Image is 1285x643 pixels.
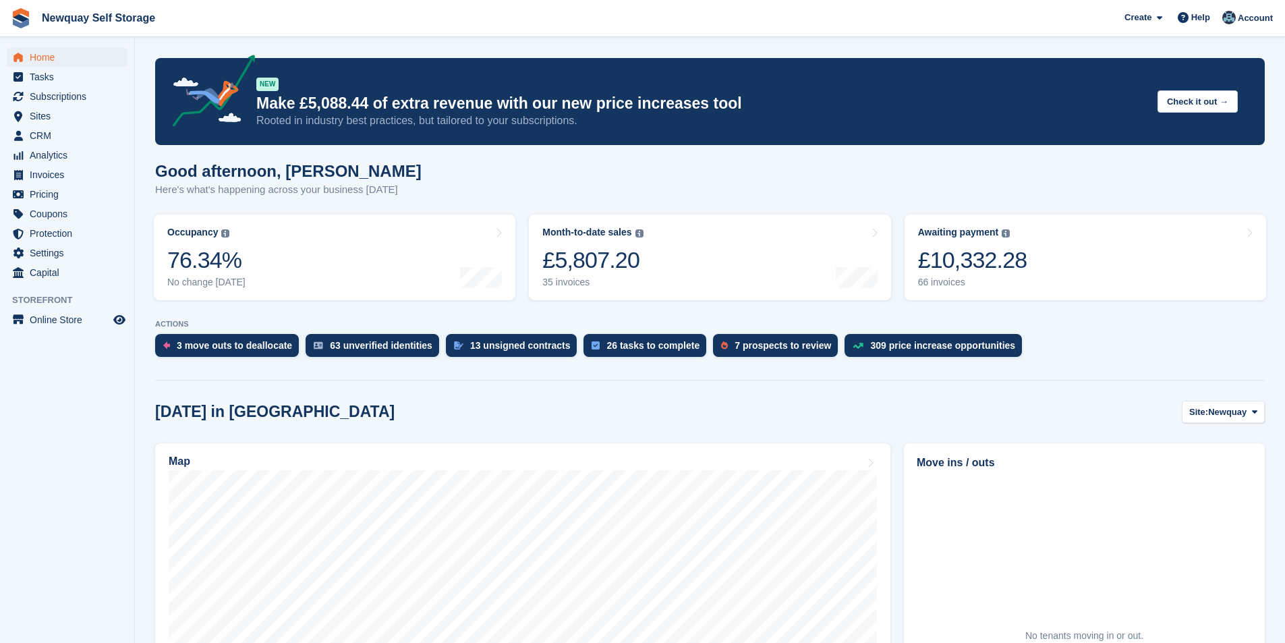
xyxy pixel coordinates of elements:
img: prospect-51fa495bee0391a8d652442698ab0144808aea92771e9ea1ae160a38d050c398.svg [721,341,728,350]
a: menu [7,310,127,329]
h1: Good afternoon, [PERSON_NAME] [155,162,422,180]
div: Month-to-date sales [542,227,631,238]
div: Awaiting payment [918,227,999,238]
a: menu [7,146,127,165]
img: verify_identity-adf6edd0f0f0b5bbfe63781bf79b02c33cf7c696d77639b501bdc392416b5a36.svg [314,341,323,350]
div: NEW [256,78,279,91]
div: No tenants moving in or out. [1025,629,1143,643]
span: Analytics [30,146,111,165]
p: Make £5,088.44 of extra revenue with our new price increases tool [256,94,1147,113]
a: Newquay Self Storage [36,7,161,29]
a: menu [7,204,127,223]
img: task-75834270c22a3079a89374b754ae025e5fb1db73e45f91037f5363f120a921f8.svg [592,341,600,350]
a: menu [7,126,127,145]
a: 26 tasks to complete [583,334,713,364]
span: Coupons [30,204,111,223]
div: 13 unsigned contracts [470,340,571,351]
a: 3 move outs to deallocate [155,334,306,364]
div: 35 invoices [542,277,643,288]
h2: Move ins / outs [917,455,1252,471]
button: Site: Newquay [1182,401,1265,423]
div: 26 tasks to complete [606,340,699,351]
div: 3 move outs to deallocate [177,340,292,351]
button: Check it out → [1158,90,1238,113]
a: menu [7,244,127,262]
span: Capital [30,263,111,282]
img: icon-info-grey-7440780725fd019a000dd9b08b2336e03edf1995a4989e88bcd33f0948082b44.svg [1002,229,1010,237]
h2: Map [169,455,190,468]
img: icon-info-grey-7440780725fd019a000dd9b08b2336e03edf1995a4989e88bcd33f0948082b44.svg [635,229,644,237]
div: 63 unverified identities [330,340,432,351]
span: Account [1238,11,1273,25]
a: menu [7,67,127,86]
p: ACTIONS [155,320,1265,329]
a: Occupancy 76.34% No change [DATE] [154,215,515,300]
p: Rooted in industry best practices, but tailored to your subscriptions. [256,113,1147,128]
span: Protection [30,224,111,243]
a: menu [7,263,127,282]
a: menu [7,87,127,106]
a: menu [7,185,127,204]
span: Sites [30,107,111,125]
img: icon-info-grey-7440780725fd019a000dd9b08b2336e03edf1995a4989e88bcd33f0948082b44.svg [221,229,229,237]
a: Preview store [111,312,127,328]
a: 7 prospects to review [713,334,845,364]
a: menu [7,224,127,243]
span: Help [1191,11,1210,24]
img: price-adjustments-announcement-icon-8257ccfd72463d97f412b2fc003d46551f7dbcb40ab6d574587a9cd5c0d94... [161,55,256,132]
div: 76.34% [167,246,246,274]
span: Create [1124,11,1151,24]
a: Month-to-date sales £5,807.20 35 invoices [529,215,890,300]
a: 309 price increase opportunities [845,334,1029,364]
p: Here's what's happening across your business [DATE] [155,182,422,198]
img: move_outs_to_deallocate_icon-f764333ba52eb49d3ac5e1228854f67142a1ed5810a6f6cc68b1a99e826820c5.svg [163,341,170,350]
img: price_increase_opportunities-93ffe204e8149a01c8c9dc8f82e8f89637d9d84a8eef4429ea346261dce0b2c0.svg [853,343,863,349]
a: Awaiting payment £10,332.28 66 invoices [905,215,1266,300]
div: No change [DATE] [167,277,246,288]
a: menu [7,165,127,184]
div: £5,807.20 [542,246,643,274]
h2: [DATE] in [GEOGRAPHIC_DATA] [155,403,395,421]
span: Online Store [30,310,111,329]
a: 63 unverified identities [306,334,446,364]
span: Subscriptions [30,87,111,106]
span: Site: [1189,406,1208,419]
span: Pricing [30,185,111,204]
img: Colette Pearce [1222,11,1236,24]
span: Home [30,48,111,67]
a: menu [7,48,127,67]
a: menu [7,107,127,125]
img: contract_signature_icon-13c848040528278c33f63329250d36e43548de30e8caae1d1a13099fd9432cc5.svg [454,341,463,350]
span: CRM [30,126,111,145]
span: Newquay [1208,406,1247,419]
span: Invoices [30,165,111,184]
div: 66 invoices [918,277,1027,288]
span: Settings [30,244,111,262]
span: Storefront [12,293,134,307]
div: Occupancy [167,227,218,238]
div: 7 prospects to review [735,340,831,351]
div: 309 price increase opportunities [870,340,1015,351]
img: stora-icon-8386f47178a22dfd0bd8f6a31ec36ba5ce8667c1dd55bd0f319d3a0aa187defe.svg [11,8,31,28]
div: £10,332.28 [918,246,1027,274]
a: 13 unsigned contracts [446,334,584,364]
span: Tasks [30,67,111,86]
